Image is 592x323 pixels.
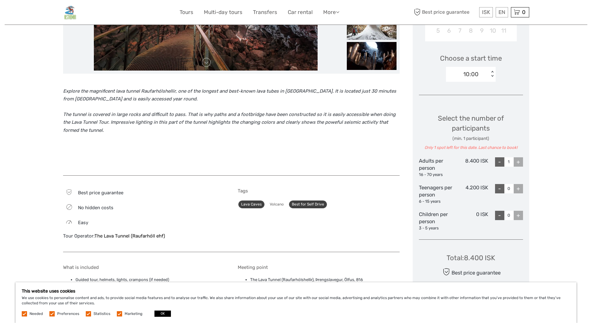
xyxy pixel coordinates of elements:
[495,157,504,167] div: -
[453,157,488,178] div: 8.400 ISK
[71,10,79,17] button: Open LiveChat chat widget
[441,266,500,277] div: Best price guarantee
[514,184,523,193] div: +
[76,276,225,283] li: Guided tour, helmets, lights, crampons (if needed)
[250,276,400,283] li: The Lava Tunnel (Raufarhólshellir), Þrengslavegur, Ölfus, 816
[347,42,397,70] img: 137dde3f524c43d4b126e042d9251933_slider_thumbnail.jpg
[476,25,487,36] div: Choose Thursday, October 9th, 2025
[204,8,242,17] a: Multi-day tours
[496,7,508,17] div: EN
[465,25,476,36] div: Choose Wednesday, October 8th, 2025
[419,199,454,205] div: 6 - 15 years
[495,184,504,193] div: -
[419,184,454,205] div: Teenagers per person
[63,88,396,102] i: Explore the magnificent lava tunnel Raufarhólshellir, one of the longest and best-known lava tube...
[453,184,488,205] div: 4.200 ISK
[490,71,495,77] div: < >
[447,253,495,263] div: Total : 8.400 ISK
[443,25,454,36] div: Choose Monday, October 6th, 2025
[419,157,454,178] div: Adults per person
[463,70,479,78] div: 10:00
[514,211,523,220] div: +
[267,201,287,208] a: Volcano
[16,282,576,323] div: We use cookies to personalise content and ads, to provide social media features and to analyse ou...
[419,145,523,151] div: Only 1 spot left for this date. Last chance to book!
[419,211,454,231] div: Children per person
[78,205,113,210] span: No hidden costs
[498,25,509,36] div: Choose Saturday, October 11th, 2025
[514,157,523,167] div: +
[253,8,277,17] a: Transfers
[288,8,313,17] a: Car rental
[238,265,400,270] h5: Meeting point
[22,288,570,294] h5: This website uses cookies
[154,311,171,317] button: OK
[180,8,193,17] a: Tours
[125,311,142,316] label: Marketing
[419,172,454,178] div: 16 - 70 years
[94,311,110,316] label: Statistics
[487,25,498,36] div: Choose Friday, October 10th, 2025
[433,25,443,36] div: Choose Sunday, October 5th, 2025
[454,25,465,36] div: Choose Tuesday, October 7th, 2025
[63,112,396,133] i: The tunnel is covered in large rocks and difficult to pass. That is why paths and a footbridge ha...
[419,113,523,151] div: Select the number of participants
[238,201,264,208] a: Lava Caves
[347,12,397,40] img: 95c9160025bd412fb09f1233b7e6b674_slider_thumbnail.jpg
[419,136,523,142] div: (min. 1 participant)
[453,211,488,231] div: 0 ISK
[30,311,43,316] label: Needed
[63,5,77,20] img: General Info:
[323,8,339,17] a: More
[78,220,88,225] span: Easy
[9,11,70,16] p: We're away right now. Please check back later!
[289,201,327,208] a: Best for Self Drive
[482,9,490,15] span: ISK
[419,225,454,231] div: 3 - 5 years
[521,9,526,15] span: 0
[57,311,79,316] label: Preferences
[63,233,225,239] div: Tour Operator:
[413,7,478,17] span: Best price guarantee
[63,265,225,270] h5: What is included
[78,190,123,196] span: Best price guarantee
[440,53,502,63] span: Choose a start time
[94,233,165,239] a: The Lava Tunnel (Raufarhóll ehf)
[238,188,400,194] h5: Tags
[495,211,504,220] div: -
